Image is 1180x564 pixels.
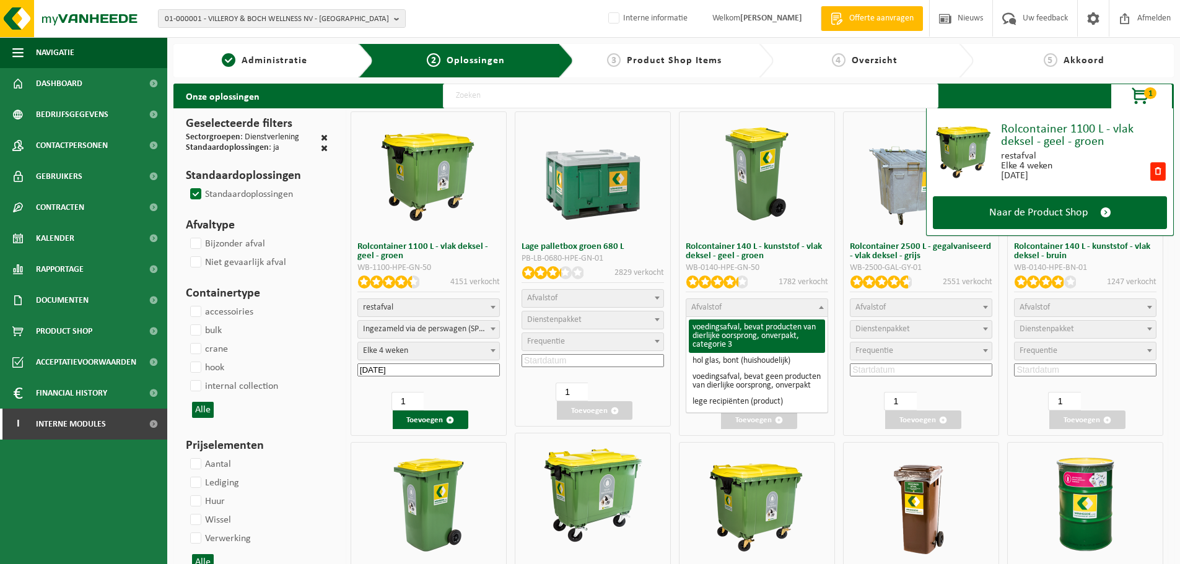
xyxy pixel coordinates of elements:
[391,392,424,410] input: 1
[376,452,481,557] img: WB-0240-HPE-GN-50
[627,56,722,66] span: Product Shop Items
[704,452,810,557] img: WB-1100-HPE-GN-51
[188,377,278,396] label: internal collection
[36,223,74,254] span: Kalender
[450,275,500,289] p: 4151 verkocht
[933,119,995,181] img: WB-1100-HPE-GN-50
[868,121,974,227] img: WB-2500-GAL-GY-01
[376,121,481,227] img: WB-1100-HPE-GN-50
[855,303,886,312] span: Afvalstof
[1020,303,1050,312] span: Afvalstof
[868,452,974,557] img: WB-0140-HPE-BN-06
[36,37,74,68] span: Navigatie
[933,196,1167,229] a: Naar de Product Shop
[36,99,108,130] span: Bedrijfsgegevens
[821,6,923,31] a: Offerte aanvragen
[357,264,500,272] div: WB-1100-HPE-GN-50
[192,402,214,418] button: Alle
[357,363,500,376] input: Startdatum
[557,401,632,420] button: Toevoegen
[721,410,797,429] button: Toevoegen
[36,161,82,192] span: Gebruikers
[850,264,992,272] div: WB-2500-GAL-GY-01
[1048,392,1080,410] input: 1
[1044,53,1057,67] span: 5
[36,316,92,347] span: Product Shop
[1014,363,1156,376] input: Startdatum
[186,132,240,142] span: Sectorgroepen
[36,130,108,161] span: Contactpersonen
[357,342,500,360] span: Elke 4 weken
[1144,87,1156,99] span: 1
[779,275,828,289] p: 1782 verkocht
[36,254,84,285] span: Rapportage
[36,68,82,99] span: Dashboard
[36,378,107,409] span: Financial History
[1064,56,1104,66] span: Akkoord
[447,56,505,66] span: Oplossingen
[1020,324,1074,334] span: Dienstenpakket
[1001,123,1167,148] div: Rolcontainer 1100 L - vlak deksel - geel - groen
[689,394,825,410] li: lege recipiënten (product)
[186,115,328,133] h3: Geselecteerde filters
[855,346,893,355] span: Frequentie
[832,53,846,67] span: 4
[850,363,992,376] input: Startdatum
[188,303,253,321] label: accessoiries
[740,14,802,23] strong: [PERSON_NAME]
[850,242,992,261] h3: Rolcontainer 2500 L - gegalvaniseerd - vlak deksel - grijs
[1014,242,1156,261] h3: Rolcontainer 140 L - kunststof - vlak deksel - bruin
[188,340,228,358] label: crane
[173,84,272,108] h2: Onze oplossingen
[691,303,722,312] span: Afvalstof
[186,167,328,185] h3: Standaardoplossingen
[556,383,588,401] input: 1
[36,347,136,378] span: Acceptatievoorwaarden
[686,264,828,272] div: WB-0140-HPE-GN-50
[186,436,328,455] h3: Prijselementen
[357,320,500,339] span: Ingezameld via de perswagen (SP-M-000001)
[527,337,565,346] span: Frequentie
[186,133,299,144] div: : Dienstverlening
[580,53,749,68] a: 3Product Shop Items
[855,324,910,334] span: Dienstenpakket
[852,56,898,66] span: Overzicht
[357,242,500,261] h3: Rolcontainer 1100 L - vlak deksel - geel - groen
[689,369,825,394] li: voedingsafval, bevat geen producten van dierlijke oorsprong, onverpakt
[607,53,621,67] span: 3
[186,284,328,303] h3: Containertype
[36,285,89,316] span: Documenten
[614,266,664,279] p: 2829 verkocht
[606,9,688,28] label: Interne informatie
[689,353,825,369] li: hol glas, bont (huishoudelijk)
[884,392,916,410] input: 1
[1049,410,1125,429] button: Toevoegen
[222,53,235,67] span: 1
[188,492,225,511] label: Huur
[158,9,406,28] button: 01-000001 - VILLEROY & BOCH WELLNESS NV - [GEOGRAPHIC_DATA]
[1001,151,1052,161] div: restafval
[165,10,389,28] span: 01-000001 - VILLEROY & BOCH WELLNESS NV - [GEOGRAPHIC_DATA]
[780,53,949,68] a: 4Overzicht
[188,235,265,253] label: Bijzonder afval
[188,529,251,548] label: Verwerking
[522,242,664,251] h3: Lage palletbox groen 680 L
[846,12,917,25] span: Offerte aanvragen
[186,216,328,235] h3: Afvaltype
[885,410,961,429] button: Toevoegen
[540,121,645,227] img: PB-LB-0680-HPE-GN-01
[12,409,24,440] span: I
[188,253,286,272] label: Niet gevaarlijk afval
[1001,161,1052,171] div: Elke 4 weken
[188,321,222,340] label: bulk
[188,185,293,204] label: Standaardoplossingen
[527,315,582,324] span: Dienstenpakket
[1001,171,1052,181] div: [DATE]
[393,410,468,429] button: Toevoegen
[36,409,106,440] span: Interne modules
[540,443,645,548] img: WB-0660-HPE-GN-50
[704,121,810,227] img: WB-0140-HPE-GN-50
[383,53,549,68] a: 2Oplossingen
[689,319,825,353] li: voedingsafval, bevat producten van dierlijke oorsprong, onverpakt, categorie 3
[1014,264,1156,272] div: WB-0140-HPE-BN-01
